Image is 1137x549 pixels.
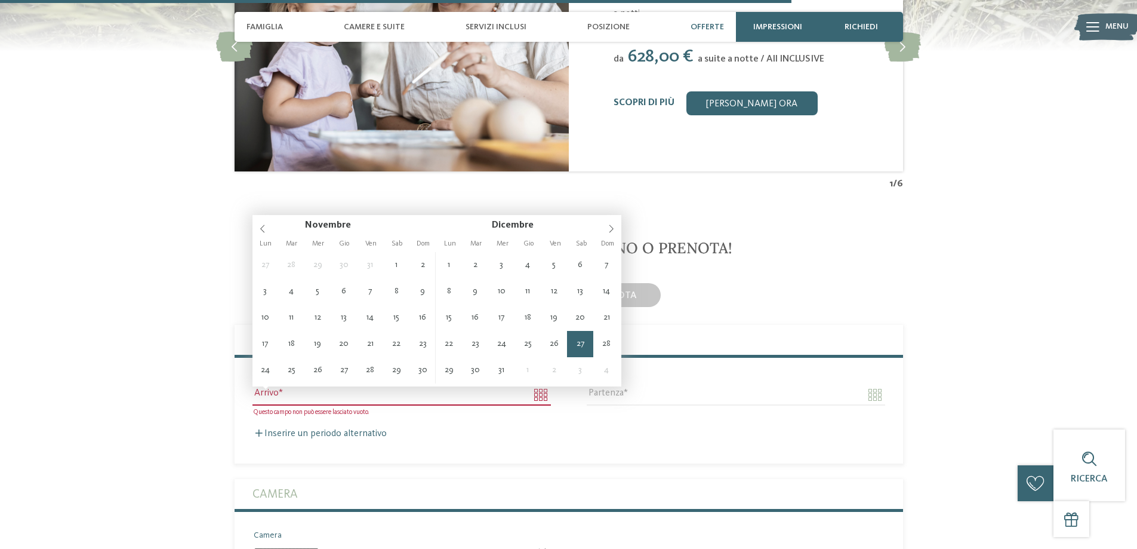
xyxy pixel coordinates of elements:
[534,220,569,230] input: Year
[436,252,462,278] span: Dicembre 1, 2025
[587,22,630,32] span: Posizione
[593,331,620,357] span: Dicembre 28, 2025
[304,331,331,357] span: Novembre 19, 2025
[541,252,567,278] span: Dicembre 5, 2025
[304,278,331,305] span: Novembre 5, 2025
[357,305,383,331] span: Novembre 14, 2025
[462,278,488,305] span: Dicembre 9, 2025
[331,278,357,305] span: Novembre 6, 2025
[331,252,357,278] span: Ottobre 30, 2025
[893,177,897,191] span: /
[567,252,593,278] span: Dicembre 6, 2025
[331,331,357,357] span: Novembre 20, 2025
[358,240,384,247] span: Ven
[254,409,369,416] span: Questo campo non può essere lasciato vuoto.
[567,305,593,331] span: Dicembre 20, 2025
[492,220,534,230] span: Dicembre
[351,220,387,230] input: Year
[462,331,488,357] span: Dicembre 23, 2025
[304,305,331,331] span: Novembre 12, 2025
[331,305,357,331] span: Novembre 13, 2025
[304,357,331,384] span: Novembre 26, 2025
[594,240,621,247] span: Dom
[593,357,620,384] span: Gennaio 4, 2026
[436,357,462,384] span: Dicembre 29, 2025
[541,278,567,305] span: Dicembre 12, 2025
[252,252,279,278] span: Ottobre 27, 2025
[344,22,405,32] span: Camere e Suite
[1071,474,1108,484] span: Ricerca
[567,278,593,305] span: Dicembre 13, 2025
[278,357,304,384] span: Novembre 25, 2025
[357,278,383,305] span: Novembre 7, 2025
[686,91,818,115] a: [PERSON_NAME] ora
[252,305,279,331] span: Novembre 10, 2025
[567,357,593,384] span: Gennaio 3, 2026
[252,357,279,384] span: Novembre 24, 2025
[488,357,514,384] span: Dicembre 31, 2025
[409,331,436,357] span: Novembre 23, 2025
[514,252,541,278] span: Dicembre 4, 2025
[331,240,358,247] span: Gio
[567,331,593,357] span: Dicembre 27, 2025
[614,98,674,108] a: Scopri di più
[357,252,383,278] span: Ottobre 31, 2025
[489,240,516,247] span: Mer
[437,240,463,247] span: Lun
[383,331,409,357] span: Novembre 22, 2025
[593,305,620,331] span: Dicembre 21, 2025
[278,331,304,357] span: Novembre 18, 2025
[568,240,594,247] span: Sab
[383,305,409,331] span: Novembre 15, 2025
[462,305,488,331] span: Dicembre 16, 2025
[488,331,514,357] span: Dicembre 24, 2025
[246,22,283,32] span: Famiglia
[514,305,541,331] span: Dicembre 18, 2025
[889,177,893,191] span: 1
[488,252,514,278] span: Dicembre 3, 2025
[542,240,568,247] span: Ven
[409,305,436,331] span: Novembre 16, 2025
[383,252,409,278] span: Novembre 1, 2025
[278,278,304,305] span: Novembre 4, 2025
[383,278,409,305] span: Novembre 8, 2025
[436,278,462,305] span: Dicembre 8, 2025
[488,278,514,305] span: Dicembre 10, 2025
[691,22,724,32] span: Offerte
[541,357,567,384] span: Gennaio 2, 2026
[753,22,802,32] span: Impressioni
[897,177,903,191] span: 6
[383,357,409,384] span: Novembre 29, 2025
[357,331,383,357] span: Novembre 21, 2025
[436,331,462,357] span: Dicembre 22, 2025
[436,305,462,331] span: Dicembre 15, 2025
[488,305,514,331] span: Dicembre 17, 2025
[252,240,279,247] span: Lun
[462,252,488,278] span: Dicembre 2, 2025
[279,240,305,247] span: Mar
[278,305,304,331] span: Novembre 11, 2025
[305,220,351,230] span: Novembre
[252,479,885,509] label: Camera
[252,429,387,438] label: Inserire un periodo alternativo
[463,240,489,247] span: Mar
[466,22,526,32] span: Servizi inclusi
[514,331,541,357] span: Dicembre 25, 2025
[698,54,824,64] span: a suite a notte / All INCLUSIVE
[516,240,542,247] span: Gio
[845,22,878,32] span: richiedi
[628,48,694,66] span: 628,00 €
[541,331,567,357] span: Dicembre 26, 2025
[357,357,383,384] span: Novembre 28, 2025
[593,252,620,278] span: Dicembre 7, 2025
[331,357,357,384] span: Novembre 27, 2025
[514,278,541,305] span: Dicembre 11, 2025
[278,252,304,278] span: Ottobre 28, 2025
[409,252,436,278] span: Novembre 2, 2025
[541,305,567,331] span: Dicembre 19, 2025
[409,357,436,384] span: Novembre 30, 2025
[614,9,640,19] span: 3 notti
[384,240,410,247] span: Sab
[305,240,331,247] span: Mer
[409,278,436,305] span: Novembre 9, 2025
